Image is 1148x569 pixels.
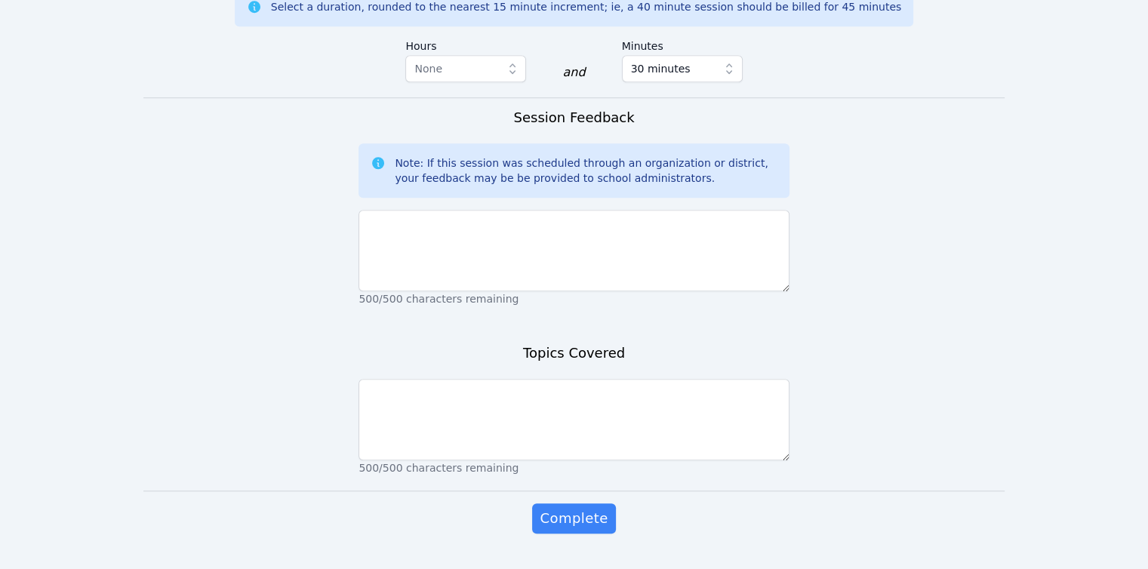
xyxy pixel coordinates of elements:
[631,60,691,78] span: 30 minutes
[562,63,585,82] div: and
[540,508,608,529] span: Complete
[622,55,743,82] button: 30 minutes
[513,107,634,128] h3: Session Feedback
[523,343,625,364] h3: Topics Covered
[359,291,789,306] p: 500/500 characters remaining
[405,55,526,82] button: None
[395,155,777,186] div: Note: If this session was scheduled through an organization or district, your feedback may be be ...
[405,32,526,55] label: Hours
[414,63,442,75] span: None
[622,32,743,55] label: Minutes
[359,460,789,475] p: 500/500 characters remaining
[532,503,615,534] button: Complete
